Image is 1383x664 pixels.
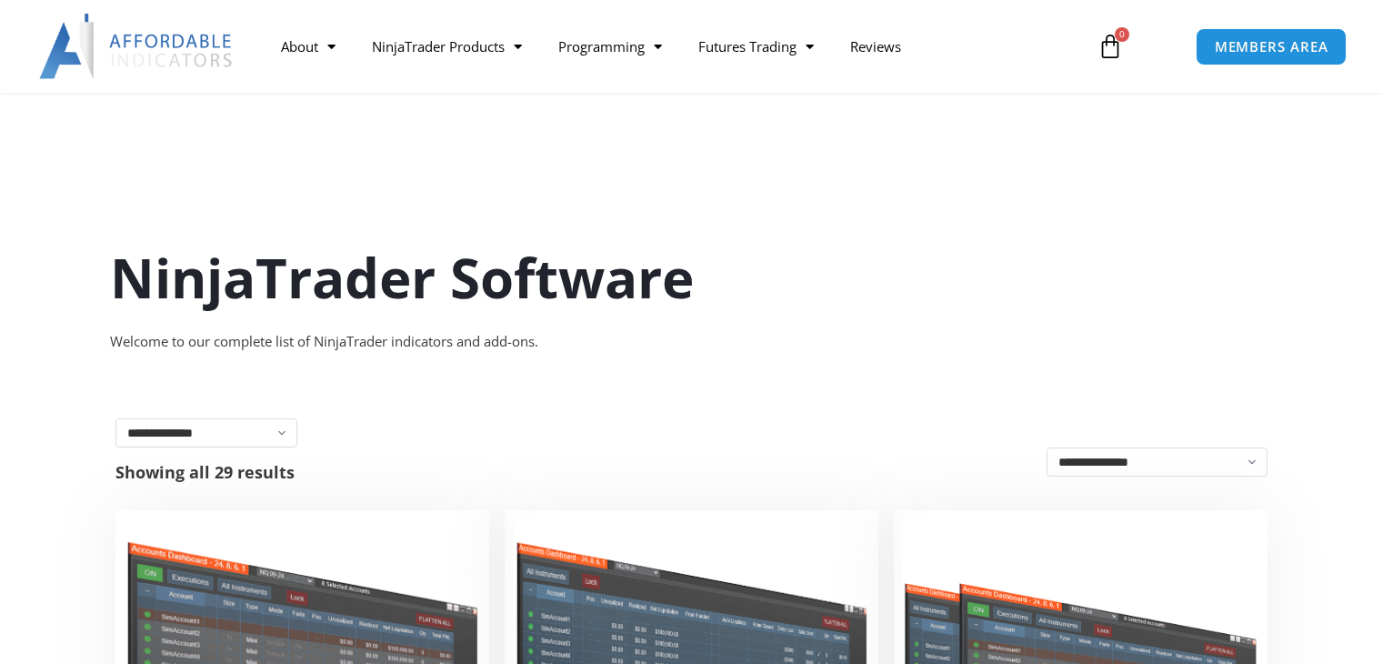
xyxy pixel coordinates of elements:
[680,25,832,67] a: Futures Trading
[1070,20,1150,73] a: 0
[1196,28,1348,65] a: MEMBERS AREA
[39,14,235,79] img: LogoAI | Affordable Indicators – NinjaTrader
[1047,448,1268,477] select: Shop order
[110,329,1274,355] div: Welcome to our complete list of NinjaTrader indicators and add-ons.
[263,25,354,67] a: About
[1215,40,1328,54] span: MEMBERS AREA
[110,239,1274,316] h1: NinjaTrader Software
[540,25,680,67] a: Programming
[115,464,295,480] p: Showing all 29 results
[1115,27,1129,42] span: 0
[354,25,540,67] a: NinjaTrader Products
[832,25,919,67] a: Reviews
[263,25,1079,67] nav: Menu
